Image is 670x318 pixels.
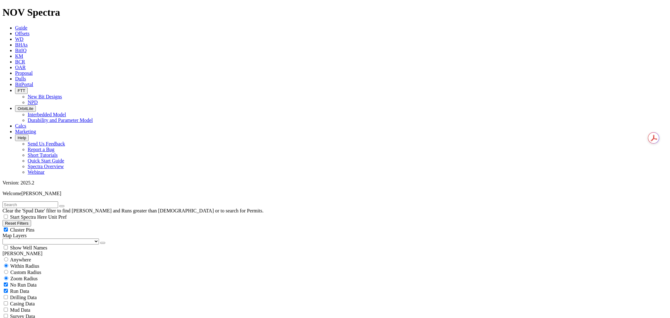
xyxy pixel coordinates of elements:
[21,191,61,196] span: [PERSON_NAME]
[4,215,8,219] input: Start Spectra Here
[15,82,33,87] a: BitPortal
[10,263,39,269] span: Within Radius
[15,59,25,64] a: BCR
[10,257,31,262] span: Anywhere
[48,214,67,220] span: Unit Pref
[28,141,65,146] a: Send Us Feedback
[15,53,23,59] a: KM
[18,135,26,140] span: Help
[15,76,26,81] a: Dulls
[15,105,36,112] button: OrbitLite
[3,191,667,196] p: Welcome
[3,251,667,256] div: [PERSON_NAME]
[28,118,93,123] a: Durability and Parameter Model
[10,214,47,220] span: Start Spectra Here
[15,87,28,94] button: FTT
[3,220,31,227] button: Reset Filters
[10,245,47,250] span: Show Well Names
[10,295,37,300] span: Drilling Data
[10,276,38,281] span: Zoom Radius
[10,282,36,288] span: No Run Data
[3,201,58,208] input: Search
[15,134,29,141] button: Help
[28,152,58,158] a: Short Tutorials
[3,7,667,18] h1: NOV Spectra
[28,169,45,175] a: Webinar
[15,123,26,129] a: Calcs
[28,100,38,105] a: NPD
[15,31,30,36] a: Offsets
[18,106,33,111] span: OrbitLite
[15,42,28,47] a: BHAs
[15,48,26,53] a: BitIQ
[28,147,54,152] a: Report a Bug
[3,208,264,213] span: Clear the 'Spud Date' filter to find [PERSON_NAME] and Runs greater than [DEMOGRAPHIC_DATA] or to...
[15,129,36,134] a: Marketing
[10,307,30,313] span: Mud Data
[28,112,66,117] a: Interbedded Model
[10,270,41,275] span: Custom Radius
[10,301,35,306] span: Casing Data
[28,164,64,169] a: Spectra Overview
[15,65,26,70] a: OAR
[3,233,27,238] span: Map Layers
[15,25,27,30] a: Guide
[15,70,33,76] a: Proposal
[28,94,62,99] a: New Bit Designs
[18,88,25,93] span: FTT
[10,288,29,294] span: Run Data
[15,36,24,42] a: WD
[10,227,35,233] span: Cluster Pins
[3,180,667,186] div: Version: 2025.2
[28,158,64,163] a: Quick Start Guide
